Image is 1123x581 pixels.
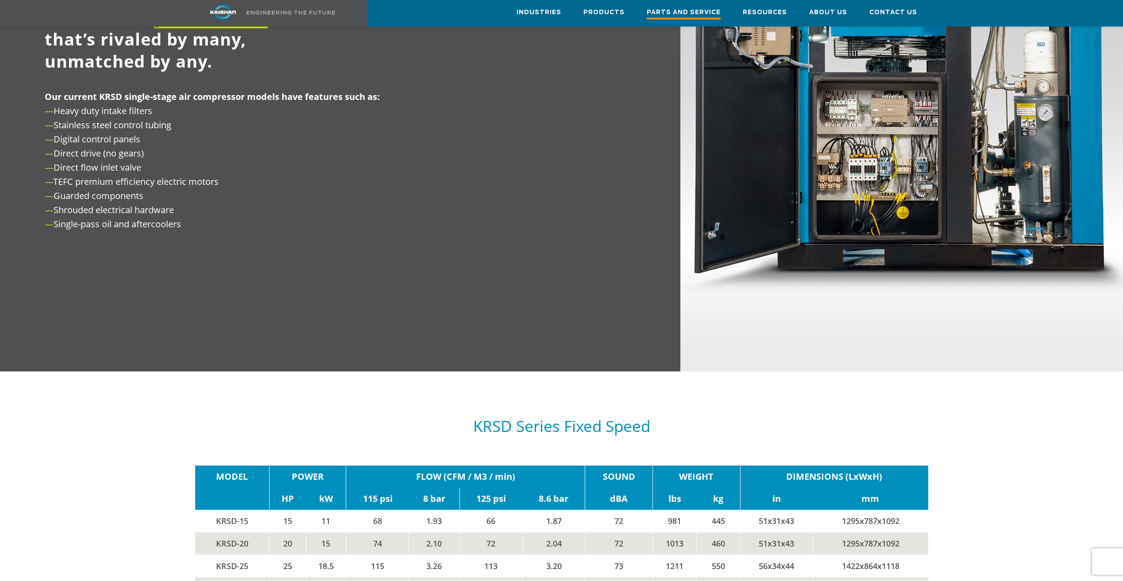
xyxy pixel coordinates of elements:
span: About Us [809,8,847,18]
span: Drive-driven that’s rivaled by many, unmatched by any. [45,5,268,73]
td: 51x31x43 [740,510,813,532]
td: 445 [696,510,740,532]
td: 125 psi [459,488,522,510]
td: 1295x787x1092 [813,510,928,532]
td: 3.26 [409,555,459,577]
td: KRSD-25 [195,555,270,577]
img: kaishan logo [190,4,256,20]
td: 2.10 [409,532,459,555]
td: 15 [269,510,306,532]
td: SOUND [585,466,652,488]
td: 66 [459,510,522,532]
td: mm [813,488,928,510]
h5: KRSD Series Fixed Speed [195,418,928,435]
span: — [45,133,54,145]
span: — [45,190,54,202]
span: — [45,218,54,230]
td: MODEL [195,466,270,488]
td: 51x31x43 [740,532,813,555]
a: Contact Us [869,0,917,24]
a: Resources [743,0,787,24]
span: Parts and Service [647,8,721,19]
td: 115 psi [346,488,409,510]
td: 1013 [652,532,696,555]
td: 56x34x44 [740,555,813,577]
td: 68 [346,510,409,532]
td: HP [269,488,306,510]
a: Products [583,0,625,24]
span: Industries [517,8,561,18]
td: 1.93 [409,510,459,532]
td: 1295x787x1092 [813,532,928,555]
p: Heavy duty intake filters Stainless steel control tubing Digital control panels Direct drive (no ... [45,90,540,231]
td: 550 [696,555,740,577]
td: DIMENSIONS (LxWxH) [740,466,928,488]
td: 72 [585,532,652,555]
td: FLOW (CFM / M3 / min) [346,466,585,488]
td: dBA [585,488,652,510]
td: 72 [585,510,652,532]
td: 8.6 bar [522,488,585,510]
span: Contact Us [869,8,917,18]
td: 11 [306,510,346,532]
td: lbs [652,488,696,510]
td: 20 [269,532,306,555]
td: 981 [652,510,696,532]
td: 25 [269,555,306,577]
a: Parts and Service [647,0,721,26]
td: KRSD-15 [195,510,270,532]
td: 3.20 [522,555,585,577]
span: Resources [743,8,787,18]
a: Industries [517,0,561,24]
img: Engineering the future [247,11,335,15]
span: — [45,147,54,159]
td: 2.04 [522,532,585,555]
span: — [45,161,54,173]
span: Products [583,8,625,18]
td: in [740,488,813,510]
a: About Us [809,0,847,24]
td: POWER [269,466,346,488]
td: 460 [696,532,740,555]
td: 74 [346,532,409,555]
span: — [45,176,53,187]
td: 73 [585,555,652,577]
td: kW [306,488,346,510]
td: kg [696,488,740,510]
span: — [45,119,54,131]
td: 15 [306,532,346,555]
td: WEIGHT [652,466,740,488]
td: 8 bar [409,488,459,510]
td: 113 [459,555,522,577]
td: KRSD-20 [195,532,270,555]
span: Our current KRSD single-stage air compressor models have features such as: [45,91,380,103]
td: 115 [346,555,409,577]
td: 18.5 [306,555,346,577]
td: 1211 [652,555,696,577]
td: 72 [459,532,522,555]
td: 1.87 [522,510,585,532]
td: 1422x864x1118 [813,555,928,577]
span: — [45,204,54,216]
span: — [45,105,54,117]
